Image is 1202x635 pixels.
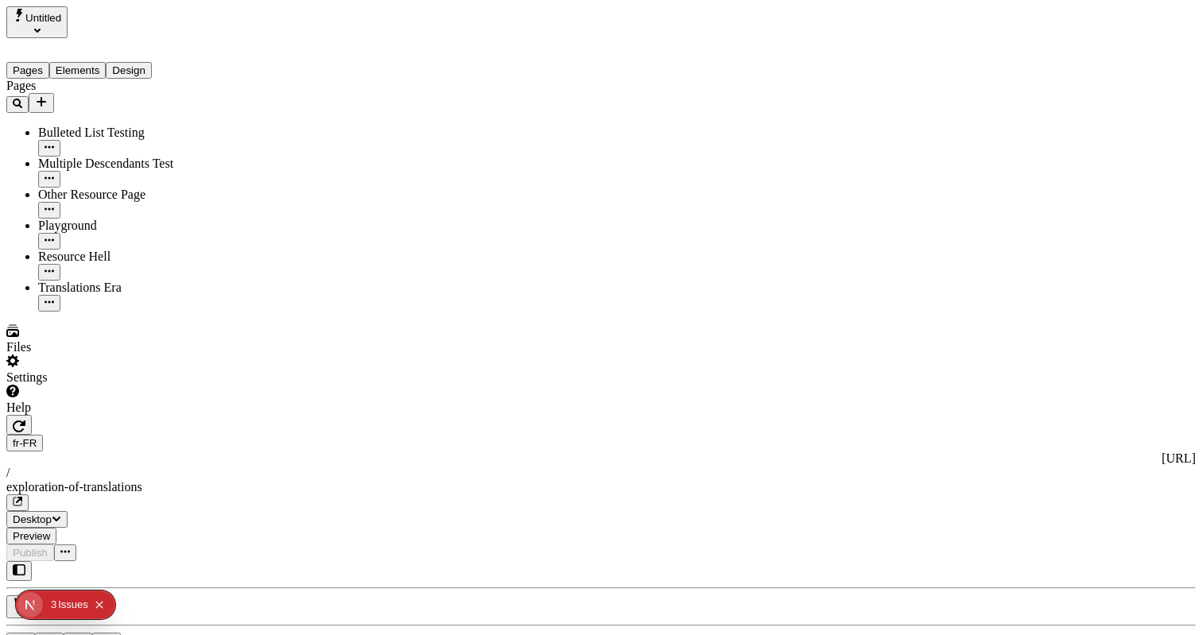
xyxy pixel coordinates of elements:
div: Translations Era [38,281,197,295]
div: Multiple Descendants Test [38,157,197,171]
span: Desktop [13,513,52,525]
button: Publish [6,544,54,561]
span: Preview [13,530,50,542]
button: Pages [6,62,49,79]
div: exploration-of-translations [6,480,1196,494]
span: Untitled [25,12,61,24]
div: Pages [6,79,197,93]
div: Other Resource Page [38,188,197,202]
div: Files [6,340,197,354]
div: Playground [38,219,197,233]
button: Open locale picker [6,435,43,451]
button: Elements [49,62,107,79]
div: Settings [6,370,197,385]
div: [URL] [6,451,1196,466]
span: fr-FR [13,437,37,449]
button: Select site [6,6,68,38]
div: Bulleted List Testing [38,126,197,140]
button: Preview [6,528,56,544]
button: Add new [29,93,54,113]
div: Resource Hell [38,250,197,264]
div: Help [6,401,197,415]
button: Desktop [6,511,68,528]
button: Design [106,62,152,79]
div: / [6,466,1196,480]
span: Publish [13,547,48,559]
